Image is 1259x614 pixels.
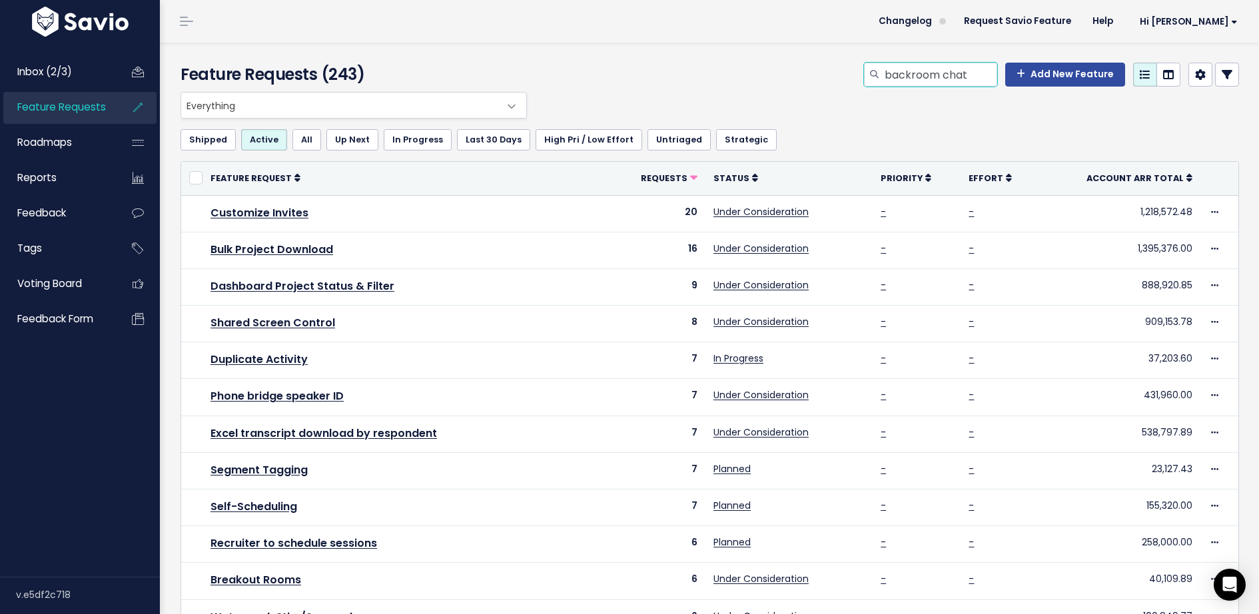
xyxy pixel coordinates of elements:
a: Bulk Project Download [210,242,333,257]
td: 538,797.89 [1039,416,1200,452]
span: Account ARR Total [1086,172,1184,184]
a: - [881,315,886,328]
a: In Progress [384,129,452,151]
td: 9 [610,268,705,305]
a: Effort [969,171,1012,184]
td: 20 [610,195,705,232]
a: - [881,352,886,365]
a: Duplicate Activity [210,352,308,367]
span: Feature Request [210,172,292,184]
a: Under Consideration [713,572,809,585]
td: 909,153.78 [1039,306,1200,342]
td: 431,960.00 [1039,379,1200,416]
td: 8 [610,306,705,342]
td: 888,920.85 [1039,268,1200,305]
a: - [969,278,974,292]
span: Inbox (2/3) [17,65,72,79]
a: Requests [641,171,697,184]
td: 155,320.00 [1039,489,1200,526]
a: Under Consideration [713,388,809,402]
span: Voting Board [17,276,82,290]
a: Planned [713,462,751,475]
td: 7 [610,342,705,379]
ul: Filter feature requests [181,129,1239,151]
span: Effort [969,172,1003,184]
a: In Progress [713,352,763,365]
a: Last 30 Days [457,129,530,151]
a: All [292,129,321,151]
a: Feedback [3,198,111,228]
a: - [969,242,974,255]
a: Under Consideration [713,426,809,439]
a: - [969,572,974,585]
a: Dashboard Project Status & Filter [210,278,394,294]
a: - [969,535,974,549]
td: 6 [610,526,705,563]
span: Roadmaps [17,135,72,149]
span: Everything [181,92,527,119]
a: Hi [PERSON_NAME] [1124,11,1248,32]
a: - [881,242,886,255]
h4: Feature Requests (243) [181,63,520,87]
a: Strategic [716,129,777,151]
a: Under Consideration [713,242,809,255]
a: - [881,572,886,585]
a: Self-Scheduling [210,499,297,514]
a: Voting Board [3,268,111,299]
a: - [881,426,886,439]
td: 7 [610,416,705,452]
span: Hi [PERSON_NAME] [1140,17,1238,27]
a: Phone bridge speaker ID [210,388,344,404]
a: Request Savio Feature [953,11,1082,31]
img: logo-white.9d6f32f41409.svg [29,7,132,37]
a: - [969,205,974,218]
td: 7 [610,452,705,489]
a: - [969,315,974,328]
span: Requests [641,172,687,184]
td: 16 [610,232,705,268]
a: - [881,535,886,549]
span: Priority [881,172,923,184]
a: Add New Feature [1005,63,1125,87]
td: 7 [610,379,705,416]
a: Account ARR Total [1086,171,1192,184]
a: - [969,388,974,402]
a: Active [241,129,287,151]
a: Inbox (2/3) [3,57,111,87]
a: Feature Requests [3,92,111,123]
a: Priority [881,171,931,184]
span: Feature Requests [17,100,106,114]
a: Excel transcript download by respondent [210,426,437,441]
a: Roadmaps [3,127,111,158]
a: Planned [713,499,751,512]
span: Feedback [17,206,66,220]
a: - [881,278,886,292]
a: - [969,462,974,475]
td: 1,218,572.48 [1039,195,1200,232]
td: 7 [610,489,705,526]
a: - [881,462,886,475]
td: 23,127.43 [1039,452,1200,489]
a: Customize Invites [210,205,308,220]
a: Segment Tagging [210,462,308,477]
input: Search features... [883,63,997,87]
span: Tags [17,241,42,255]
a: Under Consideration [713,315,809,328]
a: Reports [3,162,111,193]
td: 1,395,376.00 [1039,232,1200,268]
div: Open Intercom Messenger [1214,569,1246,601]
a: Under Consideration [713,205,809,218]
td: 37,203.60 [1039,342,1200,379]
a: - [969,499,974,512]
a: High Pri / Low Effort [536,129,642,151]
a: - [881,205,886,218]
a: - [881,388,886,402]
a: - [969,352,974,365]
a: Feedback form [3,304,111,334]
td: 258,000.00 [1039,526,1200,563]
td: 40,109.89 [1039,563,1200,599]
span: Feedback form [17,312,93,326]
a: Shared Screen Control [210,315,335,330]
a: Recruiter to schedule sessions [210,535,377,551]
a: Status [713,171,758,184]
